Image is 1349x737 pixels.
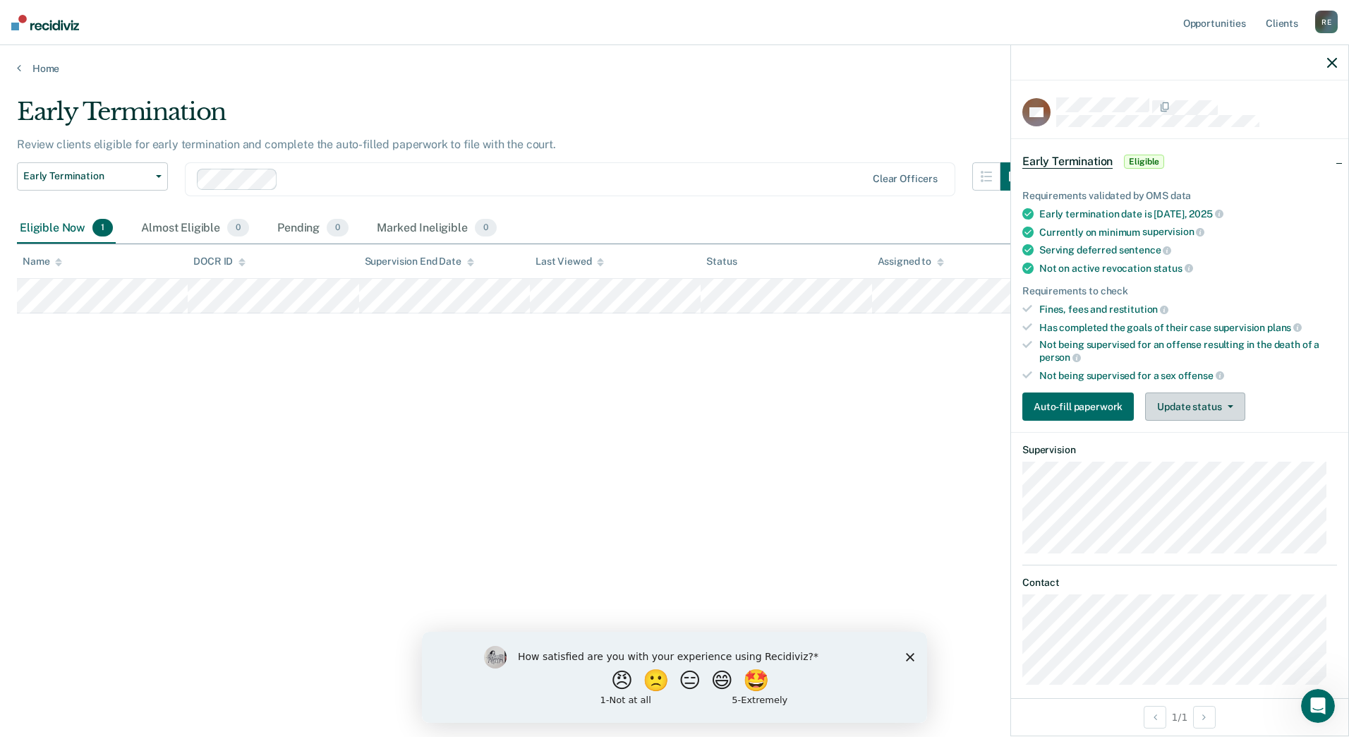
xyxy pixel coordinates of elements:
[1124,155,1164,169] span: Eligible
[23,256,62,268] div: Name
[1039,244,1337,256] div: Serving deferred
[1022,285,1337,297] div: Requirements to check
[1142,226,1204,237] span: supervision
[17,138,556,151] p: Review clients eligible for early termination and complete the auto-filled paperwork to file with...
[1039,321,1337,334] div: Has completed the goals of their case supervision
[1022,393,1139,421] a: Auto-fill paperwork
[1039,262,1337,275] div: Not on active revocation
[1022,155,1113,169] span: Early Termination
[1022,444,1337,456] dt: Supervision
[1178,370,1224,381] span: offense
[1039,226,1337,239] div: Currently on minimum
[1039,369,1337,382] div: Not being supervised for a sex
[1189,208,1223,220] span: 2025
[17,62,1332,75] a: Home
[193,256,246,268] div: DOCR ID
[1315,11,1338,33] div: R E
[17,97,1029,138] div: Early Termination
[1144,706,1166,729] button: Previous Opportunity
[1011,698,1348,736] div: 1 / 1
[1039,339,1337,363] div: Not being supervised for an offense resulting in the death of a
[274,213,351,244] div: Pending
[706,256,737,268] div: Status
[1145,393,1245,421] button: Update status
[873,173,938,185] div: Clear officers
[23,170,150,182] span: Early Termination
[1193,706,1216,729] button: Next Opportunity
[1022,393,1134,421] button: Auto-fill paperwork
[92,219,113,237] span: 1
[1267,322,1302,333] span: plans
[1301,689,1335,723] iframe: Intercom live chat
[1119,244,1172,256] span: sentence
[327,219,349,237] span: 0
[422,632,927,723] iframe: Survey by Kim from Recidiviz
[536,256,604,268] div: Last Viewed
[1154,263,1193,274] span: status
[878,256,944,268] div: Assigned to
[1022,577,1337,589] dt: Contact
[227,219,249,237] span: 0
[1109,304,1168,315] span: restitution
[475,219,497,237] span: 0
[1039,352,1081,363] span: person
[138,213,252,244] div: Almost Eligible
[11,15,79,30] img: Recidiviz
[365,256,474,268] div: Supervision End Date
[1039,303,1337,316] div: Fines, fees and
[1022,190,1337,202] div: Requirements validated by OMS data
[17,213,116,244] div: Eligible Now
[1039,208,1337,220] div: Early termination date is [DATE],
[374,213,500,244] div: Marked Ineligible
[1011,139,1348,184] div: Early TerminationEligible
